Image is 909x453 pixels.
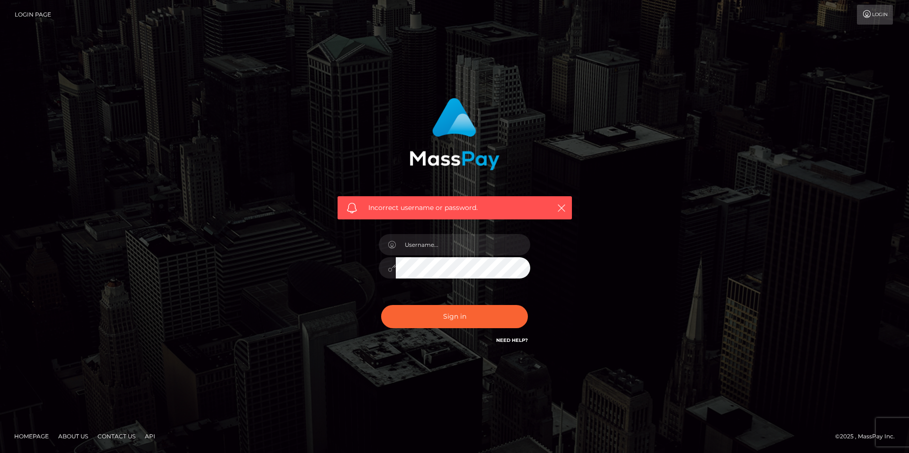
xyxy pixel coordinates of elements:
[381,305,528,328] button: Sign in
[857,5,893,25] a: Login
[54,429,92,444] a: About Us
[410,98,499,170] img: MassPay Login
[10,429,53,444] a: Homepage
[141,429,159,444] a: API
[396,234,530,255] input: Username...
[15,5,51,25] a: Login Page
[835,431,902,442] div: © 2025 , MassPay Inc.
[94,429,139,444] a: Contact Us
[368,203,541,213] span: Incorrect username or password.
[496,337,528,343] a: Need Help?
